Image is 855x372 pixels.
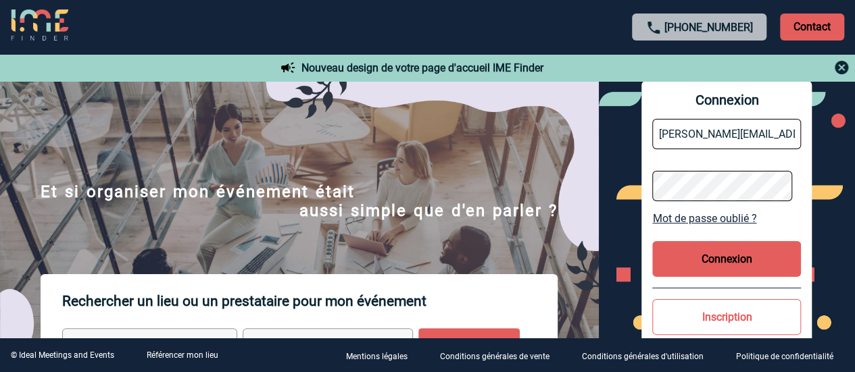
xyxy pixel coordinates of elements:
[346,352,408,361] p: Mentions légales
[652,299,801,335] button: Inscription
[335,349,429,362] a: Mentions légales
[440,352,549,361] p: Conditions générales de vente
[664,21,753,34] a: [PHONE_NUMBER]
[571,349,725,362] a: Conditions générales d'utilisation
[11,350,114,360] div: © Ideal Meetings and Events
[780,14,844,41] p: Contact
[725,349,855,362] a: Politique de confidentialité
[418,328,520,366] input: Rechercher
[652,241,801,277] button: Connexion
[652,119,801,149] input: Email *
[429,349,571,362] a: Conditions générales de vente
[62,274,558,328] p: Rechercher un lieu ou un prestataire pour mon événement
[582,352,704,361] p: Conditions générales d'utilisation
[652,92,801,108] span: Connexion
[645,20,662,36] img: call-24-px.png
[147,350,218,360] a: Référencer mon lieu
[736,352,833,361] p: Politique de confidentialité
[652,212,801,225] a: Mot de passe oublié ?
